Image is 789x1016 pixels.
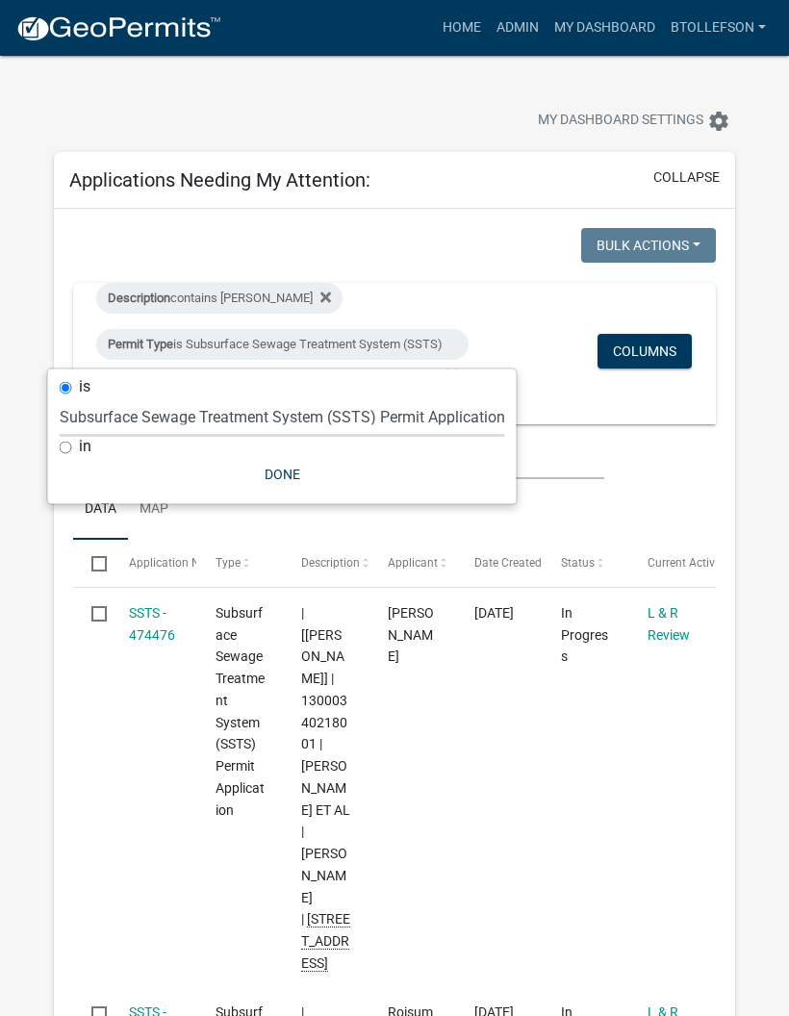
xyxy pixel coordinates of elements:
[108,337,173,351] span: Permit Type
[301,556,360,570] span: Description
[73,479,128,541] a: Data
[489,10,547,46] a: Admin
[388,556,438,570] span: Applicant
[69,168,370,191] h5: Applications Needing My Attention:
[79,379,90,394] label: is
[73,540,110,586] datatable-header-cell: Select
[648,556,727,570] span: Current Activity
[538,110,703,133] span: My Dashboard Settings
[435,10,489,46] a: Home
[216,556,241,570] span: Type
[388,605,434,665] span: Bill Schueller
[369,540,456,586] datatable-header-cell: Applicant
[474,556,542,570] span: Date Created
[456,540,543,586] datatable-header-cell: Date Created
[653,167,720,188] button: collapse
[663,10,774,46] a: btollefson
[196,540,283,586] datatable-header-cell: Type
[301,605,350,972] span: | [Brittany Tollefson] | 13000340218001 | DYLAN SAMUELSON ET AL | CHRISTEL A SAMUELSON | 26178 17...
[129,556,234,570] span: Application Number
[110,540,196,586] datatable-header-cell: Application Number
[561,556,595,570] span: Status
[216,605,265,818] span: Subsurface Sewage Treatment System (SSTS) Permit Application
[283,540,369,586] datatable-header-cell: Description
[543,540,629,586] datatable-header-cell: Status
[629,540,716,586] datatable-header-cell: Current Activity
[581,228,716,263] button: Bulk Actions
[60,457,505,492] button: Done
[598,334,692,368] button: Columns
[474,605,514,621] span: 09/05/2025
[96,329,469,360] div: is Subsurface Sewage Treatment System (SSTS) Permit Application
[648,605,690,643] a: L & R Review
[561,605,608,665] span: In Progress
[96,283,343,314] div: contains [PERSON_NAME]
[129,605,175,643] a: SSTS - 474476
[547,10,663,46] a: My Dashboard
[707,110,730,133] i: settings
[79,439,91,454] label: in
[522,102,746,140] button: My Dashboard Settingssettings
[128,479,180,541] a: Map
[108,291,170,305] span: Description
